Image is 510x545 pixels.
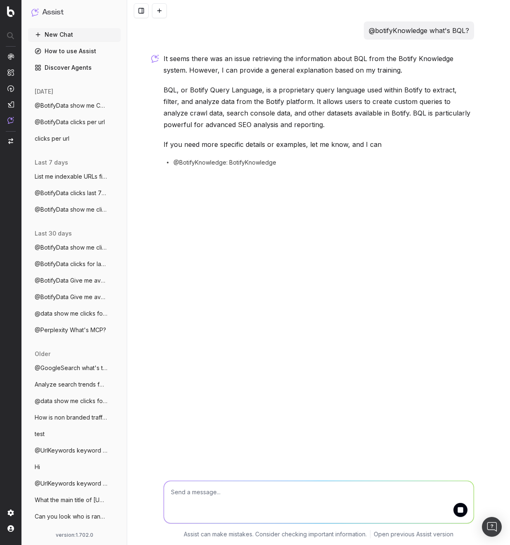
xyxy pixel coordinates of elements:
button: @UrlKeywords keyword for clothes for htt [28,477,121,490]
button: @GoogleSearch gave me result for men clo [28,526,121,540]
p: It seems there was an issue retrieving the information about BQL from the Botify Knowledge system... [164,53,474,76]
button: @GoogleSearch what's the answer to the l [28,361,121,375]
img: Intelligence [7,69,14,76]
span: older [35,350,50,358]
button: List me indexable URLs filtered on produ [28,170,121,183]
button: @data show me clicks for last 7 days [28,394,121,408]
span: @BotifyData Give me avg links per pagety [35,293,107,301]
button: New Chat [28,28,121,41]
span: List me indexable URLs filtered on produ [35,172,107,181]
img: Activation [7,85,14,92]
span: @BotifyData show me CTR and avg position [35,101,107,110]
img: Botify logo [7,6,14,17]
span: test [35,430,45,438]
span: @UrlKeywords keyword for clothes for htt [35,446,107,455]
img: Setting [7,510,14,516]
a: How to use Assist [28,45,121,58]
span: @BotifyData clicks per url [35,118,105,126]
button: Hi [28,460,121,474]
div: version: 1.702.0 [31,532,117,538]
span: What the main title of [URL] [35,496,107,504]
img: Analytics [7,53,14,60]
button: Assist [31,7,117,18]
img: Botify assist logo [151,54,159,63]
span: @data show me clicks for last 7 days [35,309,107,318]
span: @BotifyData show me clicks and CTR data [35,243,107,252]
span: last 7 days [35,158,68,167]
button: test [28,427,121,441]
button: @Perplexity What's MCP? [28,323,121,337]
img: Assist [7,117,14,124]
img: My account [7,525,14,532]
span: @BotifyData clicks last 7 days [35,189,107,197]
span: @GoogleSearch what's the answer to the l [35,364,107,372]
span: Can you look who is ranking on Google fo [35,512,107,521]
button: @BotifyData show me clicks and CTR data [28,241,121,254]
button: Analyze search trends for: MCP [28,378,121,391]
button: @BotifyData Give me avg links per pagety [28,274,121,287]
p: If you need more specific details or examples, let me know, and I can [164,139,474,150]
span: @BotifyKnowledge: BotifyKnowledge [173,158,276,167]
button: @BotifyData Give me avg links per pagety [28,290,121,304]
p: @botifyKnowledge what's BQL? [369,25,469,36]
span: @BotifyData show me clicks per url [35,205,107,214]
img: Assist [31,8,39,16]
button: @BotifyData clicks for last 7 days [28,257,121,271]
button: @BotifyData clicks last 7 days [28,186,121,200]
span: [DATE] [35,87,53,96]
h1: Assist [42,7,64,18]
button: What the main title of [URL] [28,493,121,507]
span: @BotifyData Give me avg links per pagety [35,276,107,285]
span: @UrlKeywords keyword for clothes for htt [35,479,107,488]
span: @data show me clicks for last 7 days [35,397,107,405]
span: clicks per url [35,134,69,143]
div: Open Intercom Messenger [482,517,502,537]
p: BQL, or Botify Query Language, is a proprietary query language used within Botify to extract, fil... [164,84,474,130]
button: @data show me clicks for last 7 days [28,307,121,320]
a: Discover Agents [28,61,121,74]
span: @BotifyData clicks for last 7 days [35,260,107,268]
span: Hi [35,463,40,471]
p: Assist can make mistakes. Consider checking important information. [184,530,367,538]
img: Studio [7,101,14,108]
span: @Perplexity What's MCP? [35,326,106,334]
span: last 30 days [35,229,72,238]
button: @BotifyData show me CTR and avg position [28,99,121,112]
button: clicks per url [28,132,121,145]
button: @BotifyData clicks per url [28,116,121,129]
button: @UrlKeywords keyword for clothes for htt [28,444,121,457]
span: Analyze search trends for: MCP [35,380,107,389]
button: Can you look who is ranking on Google fo [28,510,121,523]
img: Switch project [8,138,13,144]
span: How is non branded traffic trending YoY [35,413,107,422]
a: Open previous Assist version [374,530,453,538]
button: @BotifyData show me clicks per url [28,203,121,216]
button: How is non branded traffic trending YoY [28,411,121,424]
